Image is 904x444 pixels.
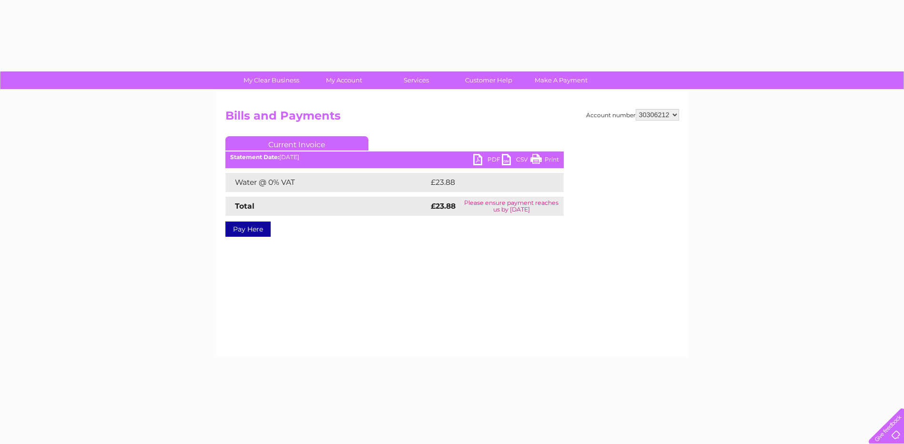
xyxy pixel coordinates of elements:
a: Pay Here [225,222,271,237]
strong: Total [235,202,254,211]
a: My Clear Business [232,71,311,89]
h2: Bills and Payments [225,109,679,127]
td: Please ensure payment reaches us by [DATE] [459,197,564,216]
b: Statement Date: [230,153,279,161]
div: Account number [586,109,679,121]
strong: £23.88 [431,202,456,211]
a: Services [377,71,456,89]
a: CSV [502,154,530,168]
a: My Account [305,71,383,89]
a: Make A Payment [522,71,600,89]
a: Current Invoice [225,136,368,151]
a: Customer Help [449,71,528,89]
td: Water @ 0% VAT [225,173,428,192]
div: [DATE] [225,154,564,161]
a: PDF [473,154,502,168]
td: £23.88 [428,173,545,192]
a: Print [530,154,559,168]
